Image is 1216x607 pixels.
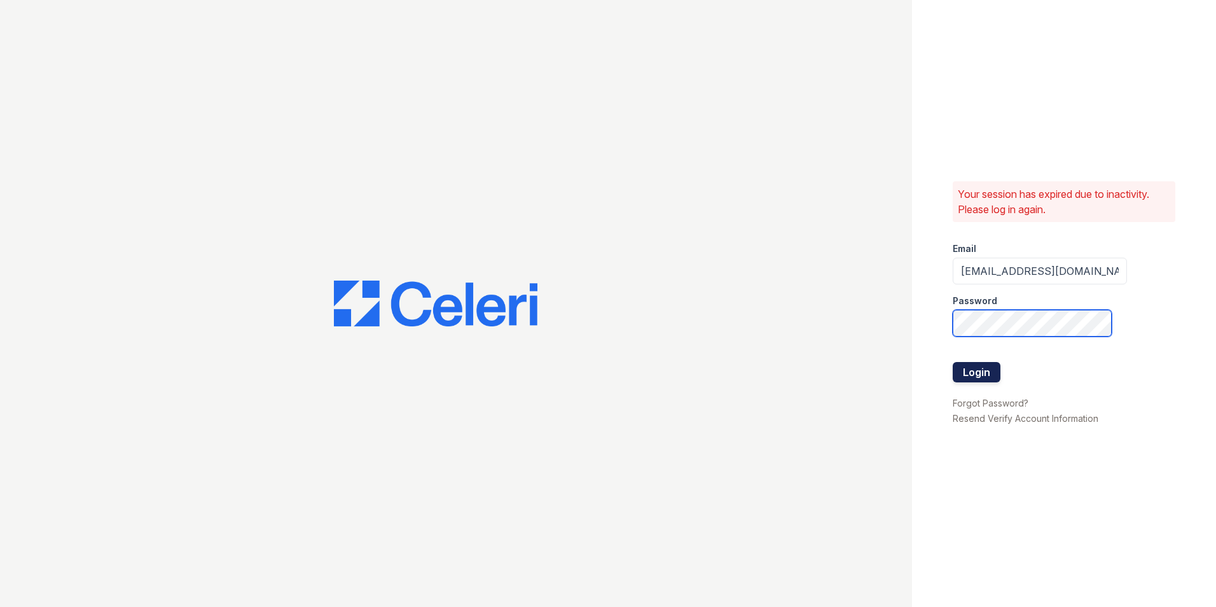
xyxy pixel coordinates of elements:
a: Forgot Password? [953,398,1028,408]
button: Login [953,362,1000,382]
label: Password [953,295,997,307]
p: Your session has expired due to inactivity. Please log in again. [958,186,1170,217]
img: CE_Logo_Blue-a8612792a0a2168367f1c8372b55b34899dd931a85d93a1a3d3e32e68fde9ad4.png [334,281,537,326]
label: Email [953,242,976,255]
a: Resend Verify Account Information [953,413,1098,424]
